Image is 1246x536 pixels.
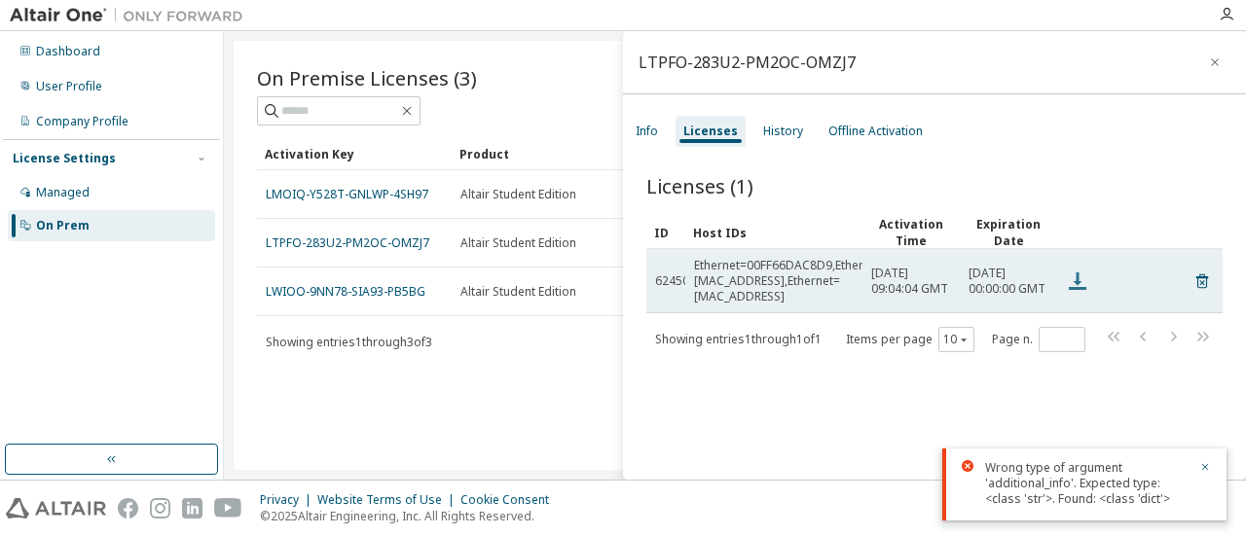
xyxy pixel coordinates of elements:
span: Altair Student Edition [460,187,576,202]
div: Wrong type of argument 'additional_info'. Expected type: <class 'str'>. Found: <class 'dict'> [985,460,1188,507]
div: License Settings [13,151,116,166]
span: Items per page [846,327,974,352]
span: [DATE] 09:04:04 GMT [871,266,951,297]
div: Activation Key [265,138,444,169]
img: youtube.svg [214,498,242,518]
span: On Premise Licenses (3) [257,64,477,91]
div: Managed [36,185,90,200]
span: [DATE] 00:00:00 GMT [969,266,1048,297]
span: Showing entries 1 through 1 of 1 [655,331,822,347]
span: Showing entries 1 through 3 of 3 [266,334,432,350]
a: LWIOO-9NN78-SIA93-PB5BG [266,283,425,300]
div: Expiration Date [968,216,1049,249]
a: LTPFO-283U2-PM2OC-OMZJ7 [266,234,429,251]
div: Privacy [260,492,317,508]
div: Host IDs [693,217,855,248]
span: Altair Student Edition [460,235,576,251]
div: Activation Time [870,216,952,249]
span: Page n. [992,327,1085,352]
div: Company Profile [36,114,128,129]
div: History [763,124,803,139]
div: Info [636,124,658,139]
span: Licenses (1) [646,172,753,199]
div: ID [654,217,678,248]
div: Licenses [683,124,738,139]
span: Altair Student Edition [460,284,576,300]
span: 62450 [655,273,689,289]
p: © 2025 Altair Engineering, Inc. All Rights Reserved. [260,508,561,524]
img: linkedin.svg [182,498,202,518]
div: LTPFO-283U2-PM2OC-OMZJ7 [639,54,856,70]
div: Website Terms of Use [317,492,460,508]
div: User Profile [36,79,102,94]
div: Dashboard [36,44,100,59]
button: 10 [943,332,970,347]
div: Product [459,138,639,169]
a: LMOIQ-Y528T-GNLWP-4SH97 [266,186,428,202]
div: Offline Activation [828,124,923,139]
img: instagram.svg [150,498,170,518]
img: altair_logo.svg [6,498,106,518]
div: Cookie Consent [460,492,561,508]
div: On Prem [36,218,90,233]
div: Ethernet=00FF66DAC8D9,Ethernet=4074E0BAE97E,Ethernet=4074E0BAE982 [694,258,888,304]
img: facebook.svg [118,498,138,518]
img: Altair One [10,6,253,25]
